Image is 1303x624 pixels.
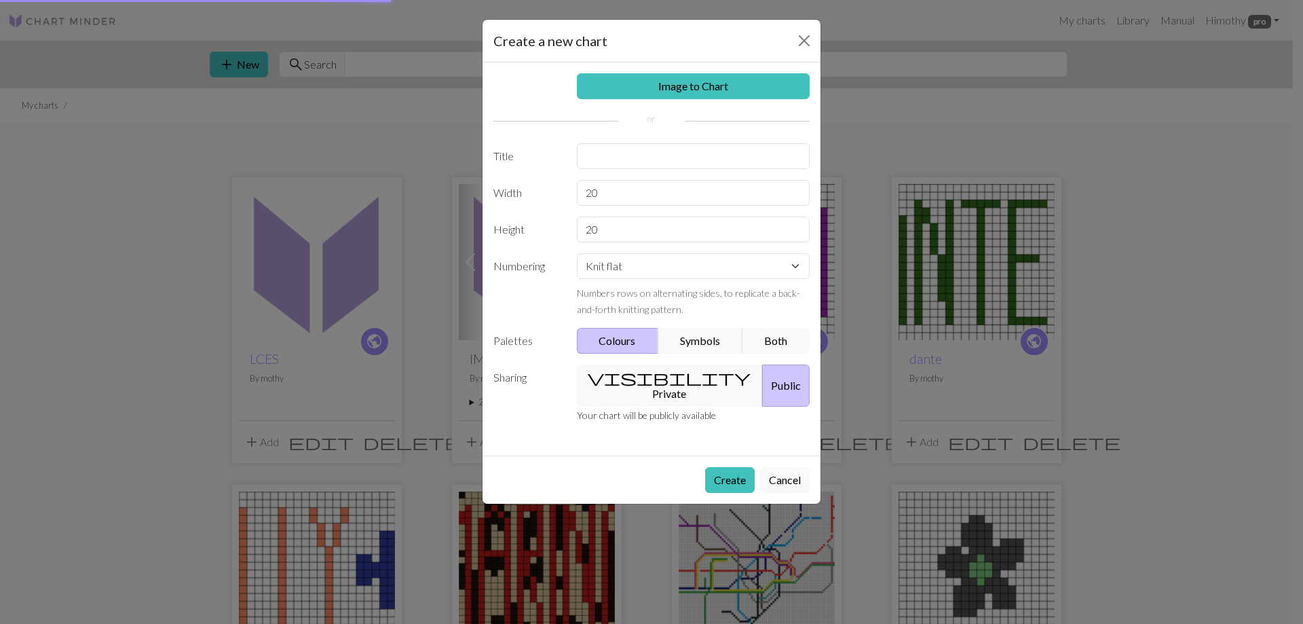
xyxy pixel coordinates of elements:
[658,328,743,354] button: Symbols
[705,467,755,493] button: Create
[588,368,751,387] span: visibility
[577,409,716,421] small: Your chart will be publicly available
[577,328,659,354] button: Colours
[577,73,810,99] a: Image to Chart
[577,287,800,315] small: Numbers rows on alternating sides, to replicate a back-and-forth knitting pattern.
[485,328,569,354] label: Palettes
[793,30,815,52] button: Close
[760,467,810,493] button: Cancel
[485,253,569,317] label: Numbering
[485,180,569,206] label: Width
[493,31,607,51] h5: Create a new chart
[485,365,569,407] label: Sharing
[577,365,763,407] button: Private
[762,365,810,407] button: Public
[485,143,569,169] label: Title
[742,328,810,354] button: Both
[485,217,569,242] label: Height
